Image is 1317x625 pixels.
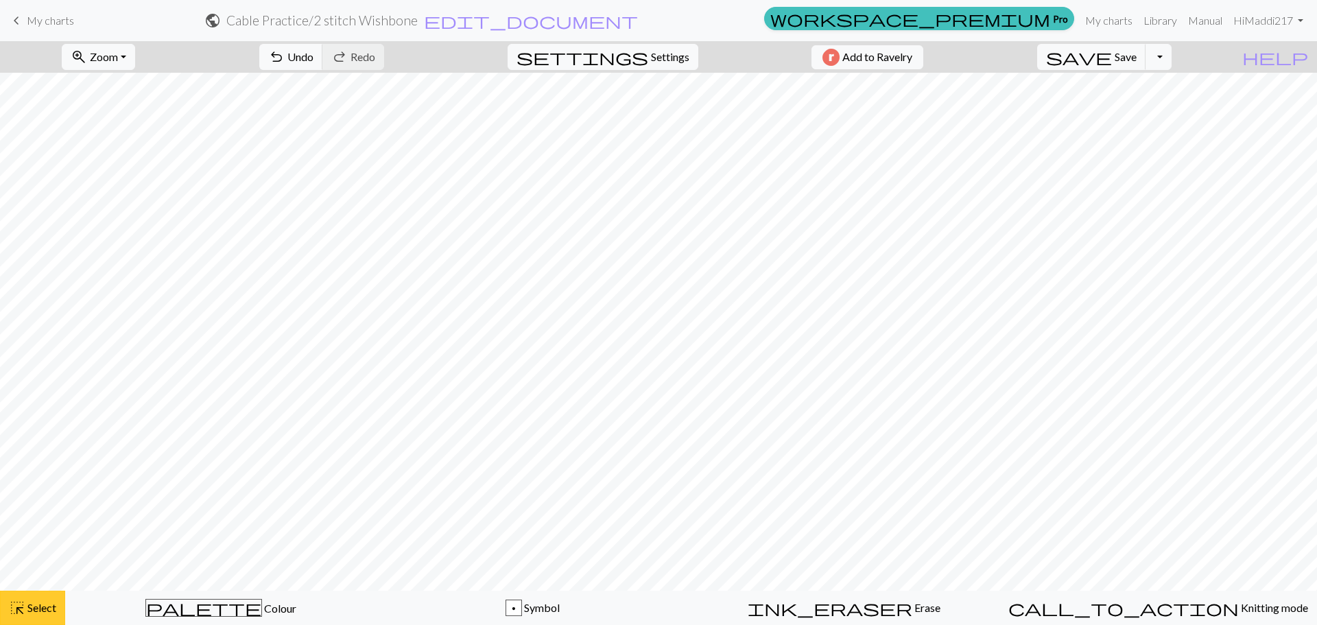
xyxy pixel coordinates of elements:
[842,49,912,66] span: Add to Ravelry
[1008,598,1239,617] span: call_to_action
[377,591,688,625] button: p Symbol
[1242,47,1308,67] span: help
[287,50,313,63] span: Undo
[9,598,25,617] span: highlight_alt
[912,601,940,614] span: Erase
[764,7,1074,30] a: Pro
[259,44,323,70] button: Undo
[517,47,648,67] span: settings
[62,44,135,70] button: Zoom
[424,11,638,30] span: edit_document
[517,49,648,65] i: Settings
[522,601,560,614] span: Symbol
[651,49,689,65] span: Settings
[1183,7,1228,34] a: Manual
[1115,50,1137,63] span: Save
[65,591,377,625] button: Colour
[25,601,56,614] span: Select
[1037,44,1146,70] button: Save
[204,11,221,30] span: public
[268,47,285,67] span: undo
[688,591,999,625] button: Erase
[822,49,840,66] img: Ravelry
[770,9,1050,28] span: workspace_premium
[1046,47,1112,67] span: save
[508,44,698,70] button: SettingsSettings
[1228,7,1309,34] a: HiMaddi217
[811,45,923,69] button: Add to Ravelry
[1080,7,1138,34] a: My charts
[8,9,74,32] a: My charts
[1138,7,1183,34] a: Library
[8,11,25,30] span: keyboard_arrow_left
[90,50,118,63] span: Zoom
[748,598,912,617] span: ink_eraser
[226,12,418,28] h2: Cable Practice / 2 stitch Wishbone
[71,47,87,67] span: zoom_in
[146,598,261,617] span: palette
[262,602,296,615] span: Colour
[27,14,74,27] span: My charts
[506,600,521,617] div: p
[1239,601,1308,614] span: Knitting mode
[999,591,1317,625] button: Knitting mode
